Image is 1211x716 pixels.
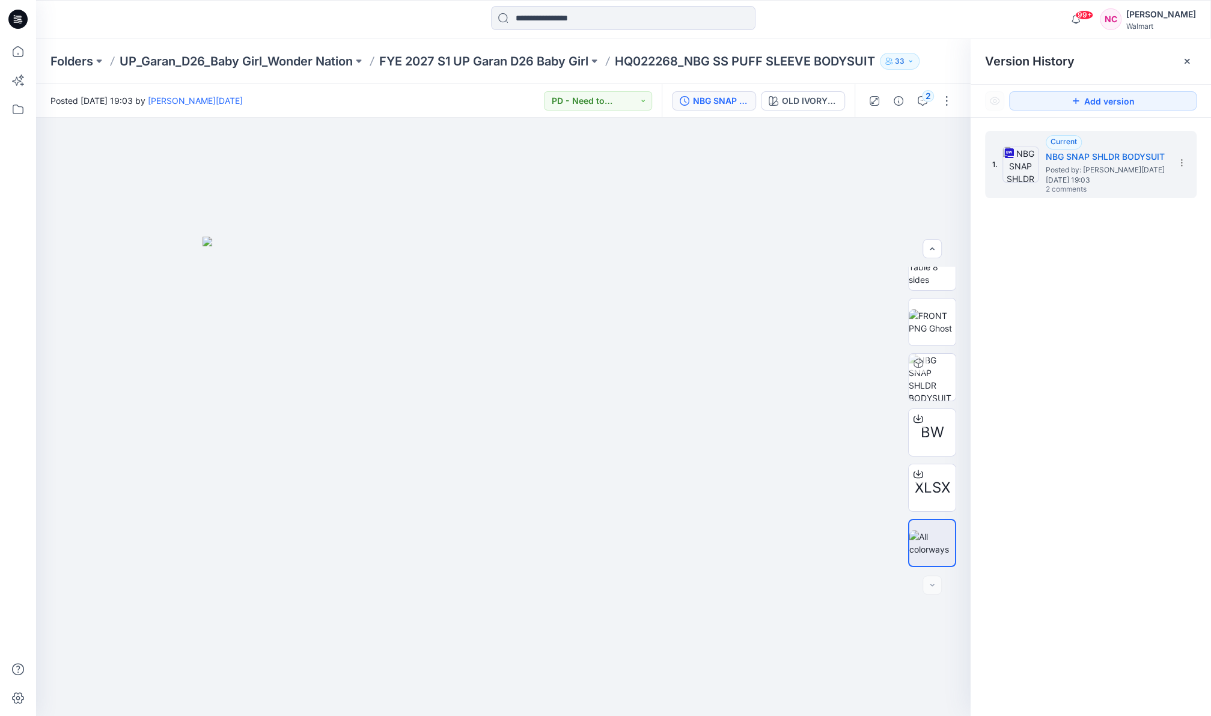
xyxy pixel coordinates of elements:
[615,53,875,70] p: HQ022268_NBG SS PUFF SLEEVE BODYSUIT
[1046,150,1166,164] h5: NBG SNAP SHLDR BODYSUIT
[1009,91,1197,111] button: Add version
[1126,7,1196,22] div: [PERSON_NAME]
[761,91,845,111] button: OLD IVORY CREAM
[915,477,950,499] span: XLSX
[1100,8,1121,30] div: NC
[50,94,243,107] span: Posted [DATE] 19:03 by
[880,53,920,70] button: 33
[922,90,934,102] div: 2
[913,91,932,111] button: 2
[203,237,804,716] img: eyJhbGciOiJIUzI1NiIsImtpZCI6IjAiLCJzbHQiOiJzZXMiLCJ0eXAiOiJKV1QifQ.eyJkYXRhIjp7InR5cGUiOiJzdG9yYW...
[148,96,243,106] a: [PERSON_NAME][DATE]
[1046,185,1130,195] span: 2 comments
[909,248,956,286] img: Turn Table 8 sides
[782,94,837,108] div: OLD IVORY CREAM
[1126,22,1196,31] div: Walmart
[921,422,944,443] span: BW
[120,53,353,70] a: UP_Garan_D26_Baby Girl_Wonder Nation
[909,309,956,335] img: FRONT PNG Ghost
[693,94,748,108] div: NBG SNAP SHLDR BODYSUIT
[909,354,956,401] img: NBG SNAP SHLDR BODYSUIT OLD IVORY CREAM
[1075,10,1093,20] span: 99+
[672,91,756,111] button: NBG SNAP SHLDR BODYSUIT
[889,91,908,111] button: Details
[985,54,1075,68] span: Version History
[992,159,998,170] span: 1.
[909,530,955,556] img: All colorways
[1002,147,1039,183] img: NBG SNAP SHLDR BODYSUIT
[895,55,904,68] p: 33
[1046,176,1166,184] span: [DATE] 19:03
[1051,137,1077,146] span: Current
[1046,164,1166,176] span: Posted by: Emahnuyah Noel
[379,53,588,70] a: FYE 2027 S1 UP Garan D26 Baby Girl
[50,53,93,70] a: Folders
[985,91,1004,111] button: Show Hidden Versions
[1182,56,1192,66] button: Close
